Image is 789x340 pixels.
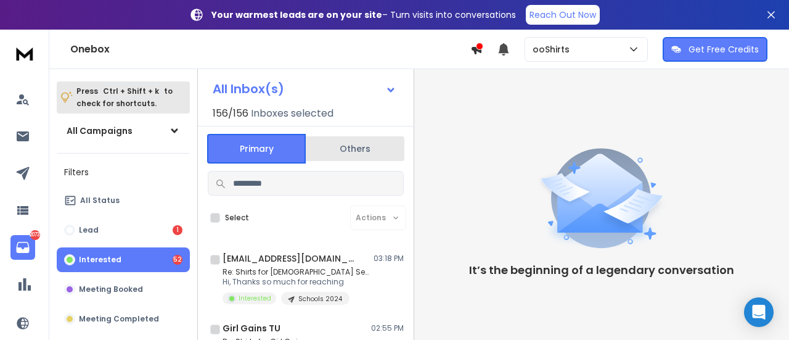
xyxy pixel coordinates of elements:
[70,42,470,57] h1: Onebox
[298,294,342,304] p: Schools 2024
[223,277,370,287] p: Hi, Thanks so much for reaching
[79,255,121,265] p: Interested
[744,297,774,327] div: Open Intercom Messenger
[57,188,190,213] button: All Status
[57,164,190,181] h3: Filters
[225,213,249,223] label: Select
[223,267,370,277] p: Re: Shirts for [DEMOGRAPHIC_DATA] Seahawks
[239,294,271,303] p: Interested
[211,9,516,21] p: – Turn visits into conversations
[529,9,596,21] p: Reach Out Now
[371,323,404,333] p: 02:55 PM
[213,106,248,121] span: 156 / 156
[663,37,767,62] button: Get Free Credits
[207,134,306,164] button: Primary
[223,322,280,334] h1: Girl Gains TU
[223,252,358,265] h1: [EMAIL_ADDRESS][DOMAIN_NAME]
[80,196,120,205] p: All Status
[76,85,173,110] p: Press to check for shortcuts.
[689,43,759,56] p: Get Free Credits
[374,254,404,263] p: 03:18 PM
[469,262,734,279] p: It’s the beginning of a legendary conversation
[526,5,600,25] a: Reach Out Now
[533,43,574,56] p: ooShirts
[203,77,406,101] button: All Inbox(s)
[211,9,382,21] strong: Your warmest leads are on your site
[67,125,133,137] h1: All Campaigns
[57,218,190,243] button: Lead1
[79,314,159,324] p: Meeting Completed
[57,118,190,143] button: All Campaigns
[213,83,284,95] h1: All Inbox(s)
[101,84,161,98] span: Ctrl + Shift + k
[306,135,404,162] button: Others
[57,307,190,331] button: Meeting Completed
[173,225,182,235] div: 1
[12,42,37,65] img: logo
[57,247,190,272] button: Interested52
[173,255,182,265] div: 52
[30,230,40,240] p: 2073
[251,106,333,121] h3: Inboxes selected
[79,284,143,294] p: Meeting Booked
[57,277,190,302] button: Meeting Booked
[10,235,35,260] a: 2073
[79,225,99,235] p: Lead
